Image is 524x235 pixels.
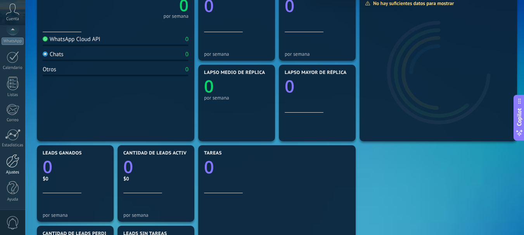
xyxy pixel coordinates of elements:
span: Lapso mayor de réplica [285,70,346,75]
div: por semana [204,51,269,57]
div: 0 [185,51,189,58]
img: WhatsApp Cloud API [43,36,48,41]
span: Cantidad de leads activos [123,151,193,156]
text: 0 [204,155,214,179]
span: Leads ganados [43,151,82,156]
span: Cuenta [6,17,19,22]
a: 0 [123,155,189,178]
div: Otros [43,66,56,73]
text: 0 [123,155,133,178]
div: por semana [204,95,269,101]
a: 0 [204,155,350,179]
div: Correo [2,118,24,123]
div: WhatsApp Cloud API [43,36,100,43]
div: Estadísticas [2,143,24,148]
div: 0 [185,66,189,73]
span: Lapso medio de réplica [204,70,265,75]
div: WhatsApp [2,38,24,45]
a: 0 [43,155,108,178]
div: Ayuda [2,197,24,202]
div: Chats [43,51,64,58]
img: Chats [43,51,48,57]
div: por semana [43,212,108,218]
div: $0 [123,175,189,182]
div: por semana [123,212,189,218]
text: 0 [43,155,52,178]
div: por semana [285,51,350,57]
div: Ajustes [2,170,24,175]
span: Copilot [515,108,523,126]
div: Calendario [2,65,24,70]
div: 0 [185,36,189,43]
text: 0 [285,74,294,98]
span: Tareas [204,151,222,156]
text: 0 [204,74,214,98]
div: Listas [2,93,24,98]
div: $0 [43,175,108,182]
div: por semana [163,14,189,18]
